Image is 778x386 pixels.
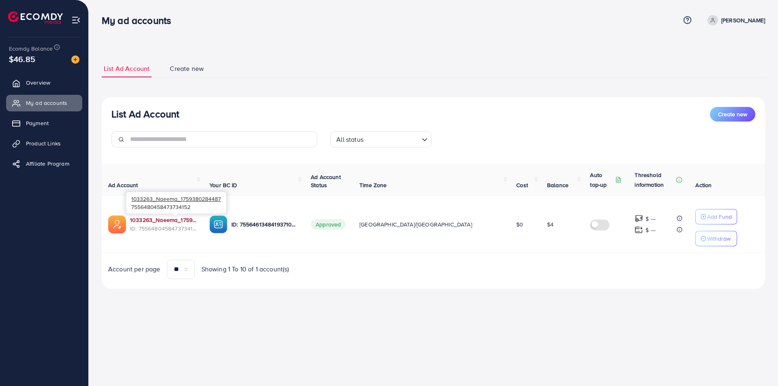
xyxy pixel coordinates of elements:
[6,156,82,172] a: Affiliate Program
[547,181,569,189] span: Balance
[6,135,82,151] a: Product Links
[126,192,226,213] div: 7556480458473734152
[71,15,81,25] img: menu
[707,212,732,222] p: Add Fund
[104,64,150,73] span: List Ad Account
[695,181,712,189] span: Action
[707,234,731,243] p: Withdraw
[635,226,643,234] img: top-up amount
[6,95,82,111] a: My ad accounts
[26,79,50,87] span: Overview
[710,107,755,122] button: Create new
[102,15,177,26] h3: My ad accounts
[359,181,387,189] span: Time Zone
[695,231,737,246] button: Withdraw
[9,45,53,53] span: Ecomdy Balance
[26,99,67,107] span: My ad accounts
[108,181,138,189] span: Ad Account
[26,119,49,127] span: Payment
[635,170,674,190] p: Threshold information
[6,75,82,91] a: Overview
[201,264,289,274] span: Showing 1 To 10 of 1 account(s)
[366,132,419,145] input: Search for option
[635,214,643,223] img: top-up amount
[721,15,765,25] p: [PERSON_NAME]
[718,110,747,118] span: Create new
[311,219,346,230] span: Approved
[330,131,432,147] div: Search for option
[108,264,160,274] span: Account per page
[9,53,35,65] span: $46.85
[26,139,61,147] span: Product Links
[71,55,79,64] img: image
[6,115,82,131] a: Payment
[8,11,63,24] img: logo
[645,214,656,224] p: $ ---
[704,15,765,26] a: [PERSON_NAME]
[516,181,528,189] span: Cost
[547,220,554,228] span: $4
[111,108,179,120] h3: List Ad Account
[108,215,126,233] img: ic-ads-acc.e4c84228.svg
[695,209,737,224] button: Add Fund
[516,220,523,228] span: $0
[231,220,298,229] p: ID: 7556461348419371009
[130,216,197,224] a: 1033263_Naeema_1759380284487
[311,173,341,189] span: Ad Account Status
[744,350,772,380] iframe: Chat
[590,170,613,190] p: Auto top-up
[131,195,221,203] span: 1033263_Naeema_1759380284487
[335,134,365,145] span: All status
[130,224,197,232] span: ID: 7556480458473734152
[26,160,69,168] span: Affiliate Program
[209,181,237,189] span: Your BC ID
[645,225,656,235] p: $ ---
[209,215,227,233] img: ic-ba-acc.ded83a64.svg
[359,220,472,228] span: [GEOGRAPHIC_DATA]/[GEOGRAPHIC_DATA]
[170,64,204,73] span: Create new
